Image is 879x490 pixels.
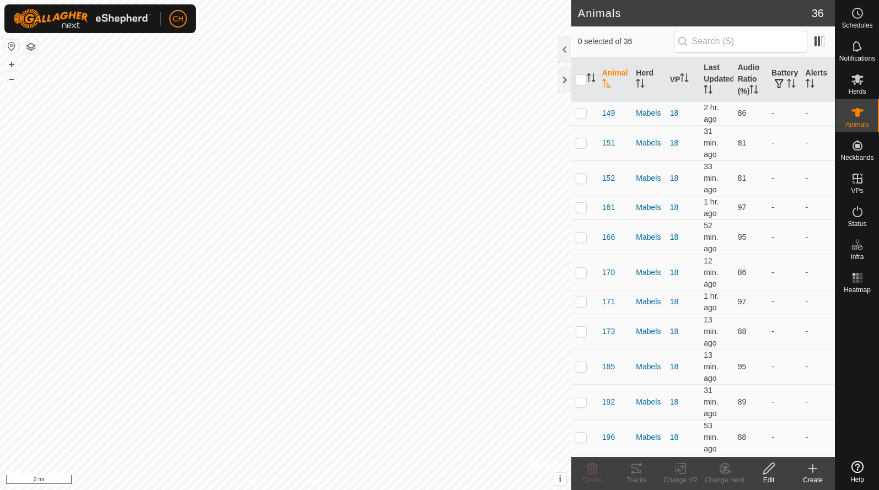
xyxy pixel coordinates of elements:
span: Help [850,476,864,483]
td: - [801,384,835,419]
button: – [5,72,18,85]
th: Audio Ratio (%) [733,57,767,102]
div: Create [791,475,835,485]
span: Sep 25, 2025 at 9:51 PM [704,221,718,253]
p-sorticon: Activate to sort [806,80,814,89]
span: 152 [602,173,615,184]
a: 18 [670,109,679,117]
div: Change Herd [703,475,747,485]
span: 166 [602,231,615,243]
span: 0 selected of 36 [578,36,674,47]
a: 18 [670,362,679,371]
td: - [767,160,801,196]
span: Status [848,220,866,227]
td: - [767,455,801,490]
a: 18 [670,268,679,277]
span: Notifications [839,55,875,62]
td: - [801,349,835,384]
span: Sep 25, 2025 at 9:50 PM [704,421,718,453]
p-sorticon: Activate to sort [704,87,712,95]
div: Mabels [636,231,661,243]
th: Battery [767,57,801,102]
a: 18 [670,433,679,441]
span: Sep 25, 2025 at 8:50 PM [704,197,719,218]
span: 81 [738,138,747,147]
span: Sep 25, 2025 at 10:30 PM [704,351,718,383]
span: 36 [812,5,824,21]
td: - [767,255,801,290]
p-sorticon: Activate to sort [602,80,611,89]
td: - [801,196,835,219]
span: 89 [738,397,747,406]
span: Schedules [842,22,872,29]
h2: Animals [578,7,812,20]
div: Mabels [636,326,661,337]
span: Sep 25, 2025 at 10:30 PM [704,315,718,347]
button: Map Layers [24,40,37,53]
span: 161 [602,202,615,213]
td: - [767,314,801,349]
td: - [767,290,801,314]
th: Last Updated [699,57,733,102]
th: Animal [598,57,631,102]
span: 95 [738,233,747,241]
span: VPs [851,187,863,194]
p-sorticon: Activate to sort [680,75,689,84]
p-sorticon: Activate to sort [787,80,796,89]
a: 18 [670,174,679,182]
div: Mabels [636,202,661,213]
button: + [5,58,18,71]
td: - [801,455,835,490]
button: Reset Map [5,40,18,53]
div: Mabels [636,267,661,278]
span: 196 [602,432,615,443]
span: 97 [738,297,747,306]
a: 18 [670,203,679,212]
span: 81 [738,174,747,182]
span: 173 [602,326,615,337]
th: VP [666,57,699,102]
a: 18 [670,397,679,406]
span: 151 [602,137,615,149]
div: Edit [747,475,791,485]
td: - [801,125,835,160]
a: 18 [670,138,679,147]
span: Sep 25, 2025 at 10:11 PM [704,456,718,488]
span: 192 [602,396,615,408]
span: 86 [738,109,747,117]
button: i [554,473,566,485]
a: 18 [670,297,679,306]
span: 185 [602,361,615,373]
img: Gallagher Logo [13,9,151,29]
div: Mabels [636,137,661,149]
td: - [801,314,835,349]
span: 149 [602,107,615,119]
span: Animals [845,121,869,128]
a: Contact Us [297,476,329,486]
td: - [767,125,801,160]
td: - [767,101,801,125]
span: i [559,474,561,483]
td: - [801,419,835,455]
td: - [767,384,801,419]
span: Infra [850,254,864,260]
td: - [801,160,835,196]
p-sorticon: Activate to sort [636,80,645,89]
div: Mabels [636,361,661,373]
div: Mabels [636,296,661,308]
div: Mabels [636,396,661,408]
span: 88 [738,327,747,336]
span: Delete [583,476,602,484]
p-sorticon: Activate to sort [749,87,758,95]
td: - [801,219,835,255]
div: Mabels [636,432,661,443]
span: CH [173,13,184,25]
div: Mabels [636,107,661,119]
td: - [767,419,801,455]
span: 86 [738,268,747,277]
span: Sep 25, 2025 at 10:10 PM [704,162,718,194]
span: Heatmap [844,287,871,293]
a: 18 [670,327,679,336]
div: Change VP [658,475,703,485]
span: Herds [848,88,866,95]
